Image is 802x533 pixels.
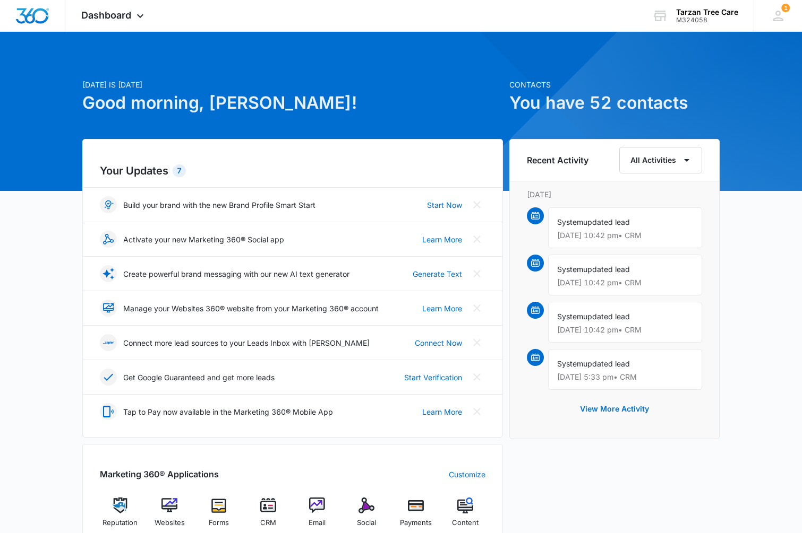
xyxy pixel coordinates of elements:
[123,234,284,245] p: Activate your new Marketing 360® Social app
[413,268,462,279] a: Generate Text
[357,518,376,528] span: Social
[260,518,276,528] span: CRM
[123,268,349,279] p: Create powerful brand messaging with our new AI text generator
[468,369,485,386] button: Close
[557,265,583,274] span: System
[676,8,738,16] div: account name
[422,303,462,314] a: Learn More
[173,164,186,177] div: 7
[468,196,485,213] button: Close
[155,518,185,528] span: Websites
[422,234,462,245] a: Learn More
[100,163,485,179] h2: Your Updates
[123,337,370,348] p: Connect more lead sources to your Leads Inbox with [PERSON_NAME]
[557,373,693,381] p: [DATE] 5:33 pm • CRM
[123,303,379,314] p: Manage your Websites 360® website from your Marketing 360® account
[583,265,630,274] span: updated lead
[781,4,790,12] div: notifications count
[404,372,462,383] a: Start Verification
[557,359,583,368] span: System
[468,231,485,248] button: Close
[82,79,503,90] p: [DATE] is [DATE]
[123,406,333,417] p: Tap to Pay now available in the Marketing 360® Mobile App
[583,359,630,368] span: updated lead
[583,217,630,226] span: updated lead
[468,300,485,317] button: Close
[527,154,588,167] h6: Recent Activity
[81,10,131,21] span: Dashboard
[583,312,630,321] span: updated lead
[676,16,738,24] div: account id
[557,217,583,226] span: System
[123,372,275,383] p: Get Google Guaranteed and get more leads
[468,265,485,282] button: Close
[82,90,503,116] h1: Good morning, [PERSON_NAME]!
[468,403,485,420] button: Close
[557,312,583,321] span: System
[509,90,720,116] h1: You have 52 contacts
[427,199,462,211] a: Start Now
[468,334,485,351] button: Close
[415,337,462,348] a: Connect Now
[209,518,229,528] span: Forms
[557,279,693,286] p: [DATE] 10:42 pm • CRM
[452,518,479,528] span: Content
[100,468,219,480] h2: Marketing 360® Applications
[557,326,693,334] p: [DATE] 10:42 pm • CRM
[509,79,720,90] p: Contacts
[103,518,138,528] span: Reputation
[569,396,660,422] button: View More Activity
[400,518,432,528] span: Payments
[781,4,790,12] span: 1
[309,518,326,528] span: Email
[422,406,462,417] a: Learn More
[557,232,693,239] p: [DATE] 10:42 pm • CRM
[449,469,485,480] a: Customize
[619,147,702,173] button: All Activities
[527,189,702,200] p: [DATE]
[123,199,315,211] p: Build your brand with the new Brand Profile Smart Start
